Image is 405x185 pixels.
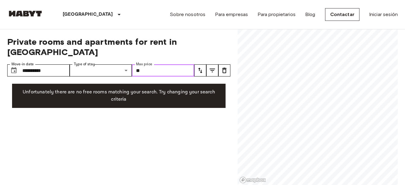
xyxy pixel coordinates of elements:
label: Move-in date [11,62,34,67]
a: Sobre nosotros [170,11,205,18]
label: Max price [136,62,152,67]
a: Para propietarios [258,11,296,18]
a: Iniciar sesión [369,11,398,18]
p: Unfortunately there are no free rooms matching your search. Try changing your search criteria [17,89,221,103]
button: tune [194,64,206,76]
a: Para empresas [215,11,248,18]
img: Habyt [7,11,43,17]
a: Contactar [325,8,359,21]
label: Type of stay [74,62,95,67]
span: Private rooms and apartments for rent in [GEOGRAPHIC_DATA] [7,37,230,57]
p: [GEOGRAPHIC_DATA] [63,11,113,18]
button: tune [218,64,230,76]
a: Mapbox logo [239,177,266,183]
button: tune [206,64,218,76]
button: Choose date, selected date is 1 Sep 2025 [8,64,20,76]
a: Blog [305,11,315,18]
